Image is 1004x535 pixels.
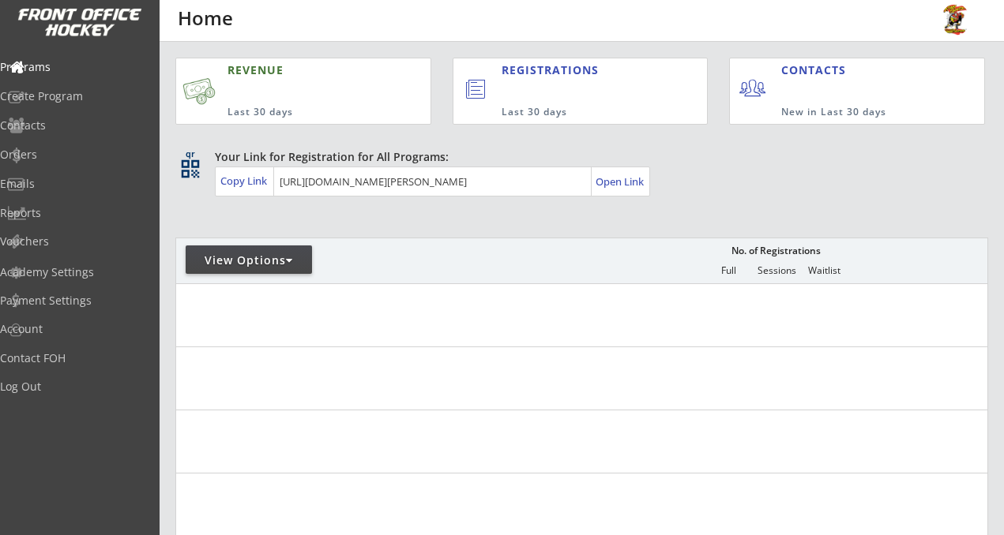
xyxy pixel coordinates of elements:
div: Last 30 days [502,106,643,119]
div: View Options [186,253,312,268]
div: Your Link for Registration for All Programs: [215,149,939,165]
button: qr_code [179,157,202,181]
div: qr [180,149,199,159]
div: Copy Link [220,174,270,188]
a: Open Link [596,170,645,193]
div: Waitlist [800,265,848,276]
div: REGISTRATIONS [502,62,641,78]
div: REVENUE [227,62,363,78]
div: Last 30 days [227,106,363,119]
div: CONTACTS [781,62,853,78]
div: Sessions [753,265,800,276]
div: New in Last 30 days [781,106,911,119]
div: Full [705,265,752,276]
div: No. of Registrations [727,245,825,256]
div: Open Link [596,175,645,189]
